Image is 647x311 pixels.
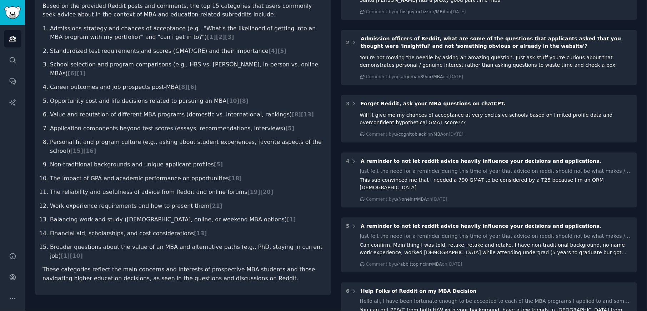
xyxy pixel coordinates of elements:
[394,262,425,267] span: u/rabbittopinc
[366,196,447,203] div: Comment by in on [DATE]
[394,74,426,79] span: u/cargoman89
[61,252,70,259] span: [ 1 ]
[83,147,96,154] span: [ 16 ]
[361,288,476,294] span: Help Folks of Reddit on my MBA Decision
[360,54,632,69] div: You're not moving the needle by asking an amazing question. Just ask stuff you're curious about t...
[216,34,225,40] span: [ 2 ]
[70,252,83,259] span: [ 10 ]
[287,216,296,223] span: [ 1 ]
[50,110,323,119] li: Value and reputation of different MBA programs (domestic vs. international, rankings)
[42,2,323,19] p: Based on the provided Reddit posts and comments, the top 15 categories that users commonly seek a...
[247,189,260,195] span: [ 19 ]
[50,202,323,211] li: Work experience requirements and how to present them
[394,197,410,202] span: u/None
[346,287,350,295] div: 6
[360,176,632,191] div: This sub convinced me that I needed a 790 GMAT to be considered by a T25 because I’m an ORM [DEMO...
[361,223,601,229] span: A reminder to not let reddit advice heavily influence your decisions and applications.
[50,60,323,78] li: School selection and program comparisons (e.g., HBS vs. [PERSON_NAME], in-person vs. online MBAs)
[301,111,314,118] span: [ 13 ]
[214,161,223,168] span: [ 5 ]
[70,147,83,154] span: [ 15 ]
[4,6,21,19] img: GummySearch logo
[50,215,323,224] li: Balancing work and study ([DEMOGRAPHIC_DATA], online, or weekend MBA options)
[77,70,86,77] span: [ 1 ]
[50,124,323,133] li: Application components beyond test scores (essays, recommendations, interviews)
[430,132,443,137] span: r/MBA
[50,24,323,42] li: Admissions strategy and chances of acceptance (e.g., "What's the likelihood of getting into an MB...
[50,83,323,92] li: Career outcomes and job prospects post-MBA
[366,74,463,80] div: Comment by in on [DATE]
[277,47,286,54] span: [ 5 ]
[229,175,242,182] span: [ 18 ]
[366,9,466,15] div: Comment by in on [DATE]
[179,84,187,90] span: [ 8 ]
[360,241,632,256] div: Can confirm. Main thing I was told, retake, retake and retake. I have non-traditional background,...
[394,132,426,137] span: u/cognitoblack
[50,160,323,169] li: Non-traditional backgrounds and unique applicant profiles
[292,111,301,118] span: [ 8 ]
[430,74,443,79] span: r/MBA
[360,111,632,126] div: Will it give me my chances of acceptance at very exclusive schools based on limited profile data ...
[50,174,323,183] li: The impact of GPA and academic performance on opportunities
[394,9,428,14] span: u/thisguyfuchzz
[285,125,294,132] span: [ 5 ]
[194,230,207,237] span: [ 13 ]
[42,265,323,283] p: These categories reflect the main concerns and interests of prospective MBA students and those na...
[360,232,632,240] div: Just felt the need for a reminder during this time of year that advice on reddit should not be wh...
[226,97,239,104] span: [ 10 ]
[240,97,249,104] span: [ 8 ]
[346,222,350,230] div: 5
[346,39,350,46] div: 2
[225,34,234,40] span: [ 3 ]
[361,36,621,49] span: Admission officers of Reddit, what are some of the questions that applicants asked that you thoug...
[346,100,350,107] div: 3
[50,138,323,155] li: Personal fit and program culture (e.g., asking about student experiences, favorite aspects of the...
[433,9,446,14] span: r/MBA
[360,297,632,305] div: Hello all, I have been fortunate enough to be accepted to each of the MBA programs I applied to a...
[68,70,77,77] span: [ 6 ]
[366,131,463,138] div: Comment by in on [DATE]
[50,229,323,238] li: Financial aid, scholarships, and cost considerations
[366,261,462,268] div: Comment by in on [DATE]
[346,157,350,165] div: 4
[269,47,277,54] span: [ 4 ]
[414,197,427,202] span: r/MBA
[50,97,323,106] li: Opportunity cost and life decisions related to pursuing an MBA
[361,101,506,106] span: Forget Reddit, ask your MBA questions on chatCPT.
[50,188,323,197] li: The reliability and usefulness of advice from Reddit and online forums
[360,167,632,175] div: Just felt the need for a reminder during this time of year that advice on reddit should not be wh...
[361,158,601,164] span: A reminder to not let reddit advice heavily influence your decisions and applications.
[207,34,216,40] span: [ 1 ]
[429,262,442,267] span: r/MBA
[210,202,222,209] span: [ 21 ]
[188,84,197,90] span: [ 6 ]
[50,243,323,260] li: Broader questions about the value of an MBA and alternative paths (e.g., PhD, staying in current ...
[260,189,273,195] span: [ 20 ]
[50,47,323,56] li: Standardized test requirements and scores (GMAT/GRE) and their importance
